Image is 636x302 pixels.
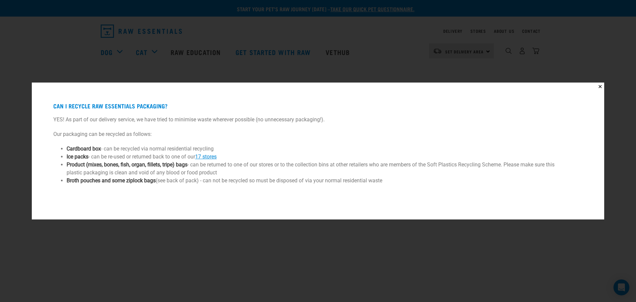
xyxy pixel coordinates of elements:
strong: Cardboard box [67,146,101,152]
li: (see back of pack) - can not be recycled so must be disposed of via your normal residential waste [67,177,569,185]
strong: Ice packs [67,153,88,160]
h4: Can I recycle Raw Essentials packaging? [53,103,583,109]
li: - can be returned to one of our stores or to the collection bins at other retailers who are membe... [67,161,569,177]
a: 17 stores [195,153,217,160]
button: Close [596,83,604,91]
p: Our packaging can be recycled as follows: [53,130,583,138]
strong: Product (mixes, bones, fish, organ, fillets, tripe) bags [67,161,187,168]
li: - can be re-used or returned back to one of our [67,153,569,161]
li: - can be recycled via normal residential recycling [67,145,569,153]
strong: Broth pouches and some ziplock bags [67,177,156,184]
p: YES! As part of our delivery service, we have tried to minimise waste wherever possible (no unnec... [53,116,583,124]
